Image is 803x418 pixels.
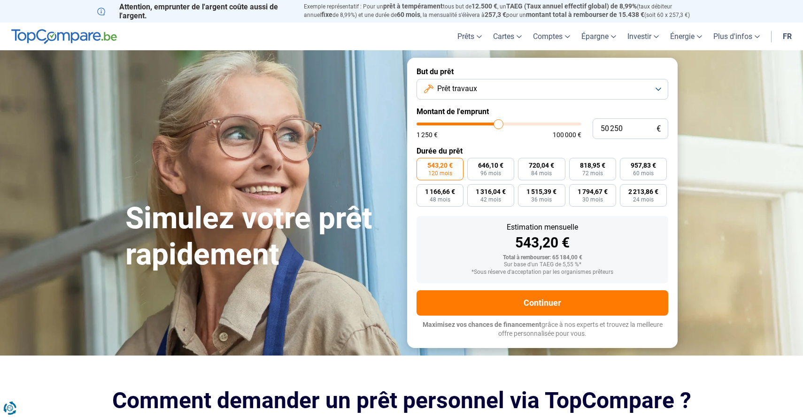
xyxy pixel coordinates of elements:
[777,23,797,50] a: fr
[424,255,661,261] div: Total à rembourser: 65 184,00 €
[529,162,554,169] span: 720,04 €
[631,162,656,169] span: 957,83 €
[417,107,668,116] label: Montant de l'emprunt
[526,188,556,195] span: 1 515,39 €
[452,23,487,50] a: Prêts
[430,197,450,202] span: 48 mois
[304,2,706,19] p: Exemple représentatif : Pour un tous but de , un (taux débiteur annuel de 8,99%) et une durée de ...
[506,2,637,10] span: TAEG (Taux annuel effectif global) de 8,99%
[424,236,661,250] div: 543,20 €
[417,290,668,316] button: Continuer
[423,321,541,328] span: Maximisez vos chances de financement
[97,2,293,20] p: Attention, emprunter de l'argent coûte aussi de l'argent.
[487,23,527,50] a: Cartes
[553,132,581,138] span: 100 000 €
[580,162,605,169] span: 818,95 €
[424,224,661,231] div: Estimation mensuelle
[11,29,117,44] img: TopCompare
[471,2,497,10] span: 12.500 €
[531,197,552,202] span: 36 mois
[397,11,420,18] span: 60 mois
[664,23,708,50] a: Énergie
[437,84,477,94] span: Prêt travaux
[622,23,664,50] a: Investir
[424,269,661,276] div: *Sous réserve d'acceptation par les organismes prêteurs
[478,162,503,169] span: 646,10 €
[628,188,658,195] span: 2 213,86 €
[417,79,668,100] button: Prêt travaux
[633,197,654,202] span: 24 mois
[531,170,552,176] span: 84 mois
[582,197,603,202] span: 30 mois
[417,67,668,76] label: But du prêt
[428,170,452,176] span: 120 mois
[97,387,706,413] h2: Comment demander un prêt personnel via TopCompare ?
[427,162,453,169] span: 543,20 €
[633,170,654,176] span: 60 mois
[708,23,765,50] a: Plus d'infos
[417,147,668,155] label: Durée du prêt
[485,11,506,18] span: 257,3 €
[425,188,455,195] span: 1 166,66 €
[578,188,608,195] span: 1 794,67 €
[576,23,622,50] a: Épargne
[527,23,576,50] a: Comptes
[417,132,438,138] span: 1 250 €
[480,197,501,202] span: 42 mois
[383,2,443,10] span: prêt à tempérament
[417,320,668,339] p: grâce à nos experts et trouvez la meilleure offre personnalisée pour vous.
[480,170,501,176] span: 96 mois
[656,125,661,133] span: €
[582,170,603,176] span: 72 mois
[476,188,506,195] span: 1 316,04 €
[125,201,396,273] h1: Simulez votre prêt rapidement
[424,262,661,268] div: Sur base d'un TAEG de 5,55 %*
[526,11,644,18] span: montant total à rembourser de 15.438 €
[321,11,332,18] span: fixe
